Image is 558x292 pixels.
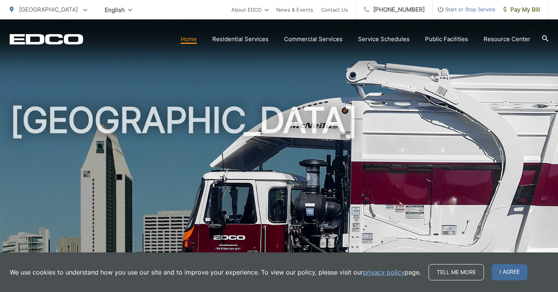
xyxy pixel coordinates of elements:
[10,34,83,45] a: EDCD logo. Return to the homepage.
[425,35,468,44] a: Public Facilities
[231,5,269,14] a: About EDCO
[284,35,343,44] a: Commercial Services
[503,5,540,14] span: Pay My Bill
[321,5,348,14] a: Contact Us
[363,268,405,277] a: privacy policy
[358,35,410,44] a: Service Schedules
[429,264,484,280] a: Tell me more
[276,5,313,14] a: News & Events
[212,35,269,44] a: Residential Services
[10,268,421,277] p: We use cookies to understand how you use our site and to improve your experience. To view our pol...
[492,264,527,280] span: I agree
[484,35,530,44] a: Resource Center
[181,35,197,44] a: Home
[99,3,138,17] span: English
[19,6,78,13] span: [GEOGRAPHIC_DATA]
